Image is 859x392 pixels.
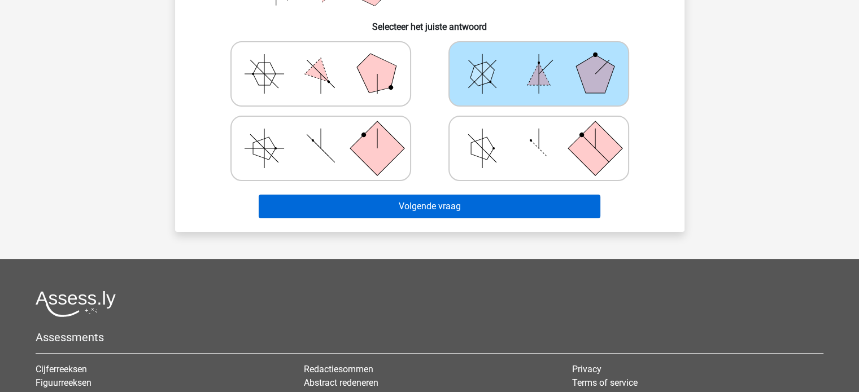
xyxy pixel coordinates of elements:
[259,195,600,218] button: Volgende vraag
[304,377,378,388] a: Abstract redeneren
[36,377,91,388] a: Figuurreeksen
[572,364,601,375] a: Privacy
[36,364,87,375] a: Cijferreeksen
[193,12,666,32] h6: Selecteer het juiste antwoord
[572,377,638,388] a: Terms of service
[36,290,116,317] img: Assessly logo
[304,364,373,375] a: Redactiesommen
[36,331,823,344] h5: Assessments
